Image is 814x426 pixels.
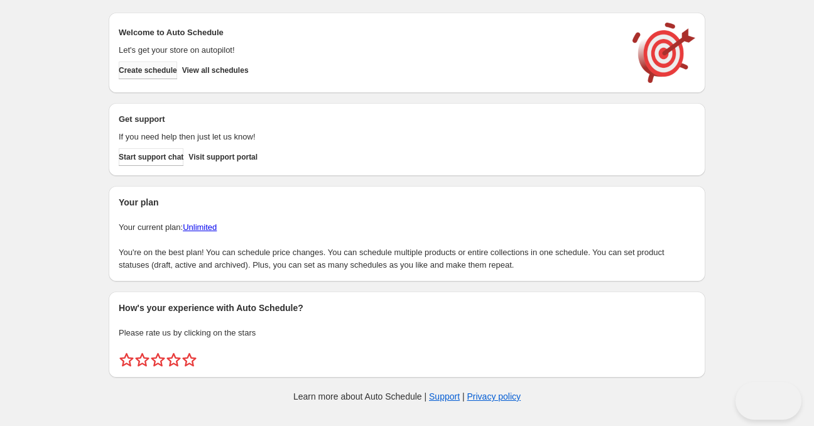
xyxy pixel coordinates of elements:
[119,62,177,79] button: Create schedule
[119,196,695,209] h2: Your plan
[119,221,695,234] p: Your current plan:
[119,44,620,57] p: Let's get your store on autopilot!
[467,391,521,401] a: Privacy policy
[119,302,695,314] h2: How's your experience with Auto Schedule?
[293,390,521,403] p: Learn more about Auto Schedule | |
[119,327,695,339] p: Please rate us by clicking on the stars
[182,62,249,79] button: View all schedules
[182,65,249,75] span: View all schedules
[735,382,801,420] iframe: Toggle Customer Support
[429,391,460,401] a: Support
[119,131,620,143] p: If you need help then just let us know!
[119,246,695,271] p: You're on the best plan! You can schedule price changes. You can schedule multiple products or en...
[119,113,620,126] h2: Get support
[188,152,258,162] span: Visit support portal
[188,148,258,166] a: Visit support portal
[119,148,183,166] a: Start support chat
[119,152,183,162] span: Start support chat
[183,222,217,232] a: Unlimited
[119,26,620,39] h2: Welcome to Auto Schedule
[119,65,177,75] span: Create schedule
